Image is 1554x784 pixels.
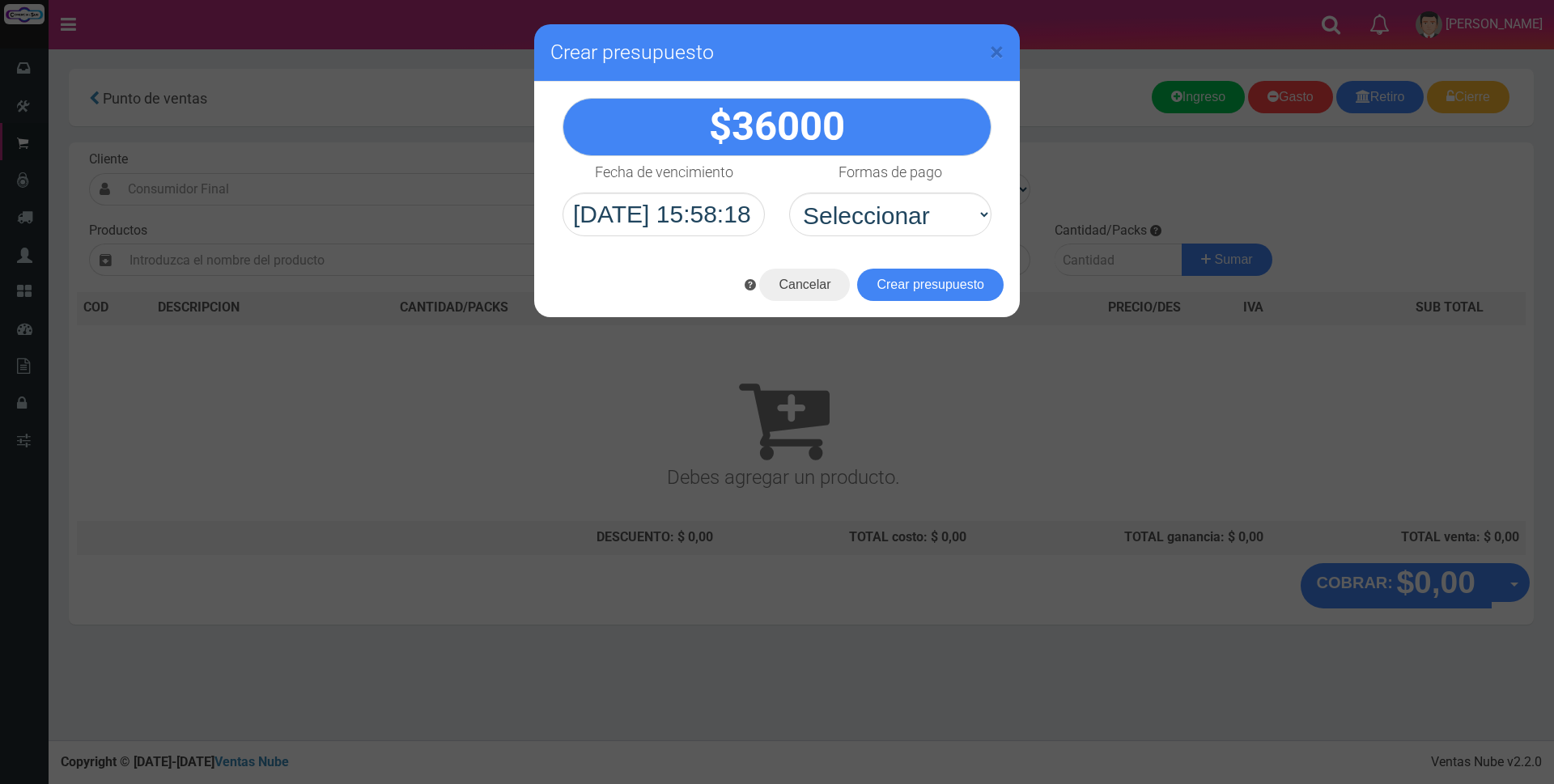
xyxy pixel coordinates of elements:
button: Crear presupuesto [857,269,1004,301]
h4: Fecha de vencimiento [595,164,733,180]
h3: Crear presupuesto [550,40,1004,65]
h4: Formas de pago [839,164,942,180]
strong: $ [709,104,845,150]
span: 36000 [732,104,845,150]
span: × [990,36,1004,67]
button: Close [990,39,1004,65]
button: Cancelar [759,269,850,301]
